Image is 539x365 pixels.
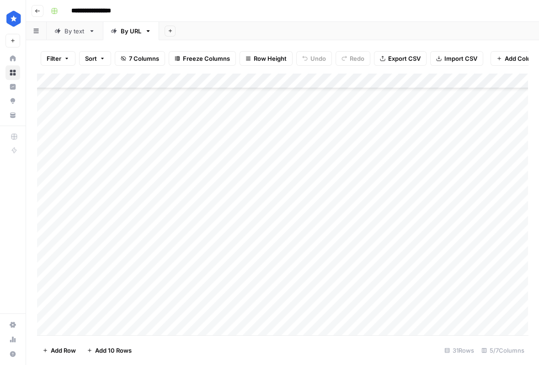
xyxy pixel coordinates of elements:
[5,65,20,80] a: Browse
[254,54,287,63] span: Row Height
[64,26,85,36] div: By text
[79,51,111,66] button: Sort
[5,11,22,27] img: ConsumerAffairs Logo
[296,51,332,66] button: Undo
[444,54,477,63] span: Import CSV
[240,51,293,66] button: Row Height
[183,54,230,63] span: Freeze Columns
[5,317,20,332] a: Settings
[37,343,81,358] button: Add Row
[388,54,421,63] span: Export CSV
[478,343,528,358] div: 5/7 Columns
[47,22,103,40] a: By text
[5,332,20,347] a: Usage
[350,54,364,63] span: Redo
[441,343,478,358] div: 31 Rows
[5,51,20,66] a: Home
[310,54,326,63] span: Undo
[85,54,97,63] span: Sort
[5,108,20,122] a: Your Data
[121,26,141,36] div: By URL
[47,54,61,63] span: Filter
[81,343,137,358] button: Add 10 Rows
[336,51,370,66] button: Redo
[51,346,76,355] span: Add Row
[5,7,20,30] button: Workspace: ConsumerAffairs
[115,51,165,66] button: 7 Columns
[5,347,20,361] button: Help + Support
[430,51,483,66] button: Import CSV
[5,79,20,94] a: Insights
[129,54,159,63] span: 7 Columns
[374,51,427,66] button: Export CSV
[95,346,132,355] span: Add 10 Rows
[169,51,236,66] button: Freeze Columns
[103,22,159,40] a: By URL
[41,51,75,66] button: Filter
[5,94,20,108] a: Opportunities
